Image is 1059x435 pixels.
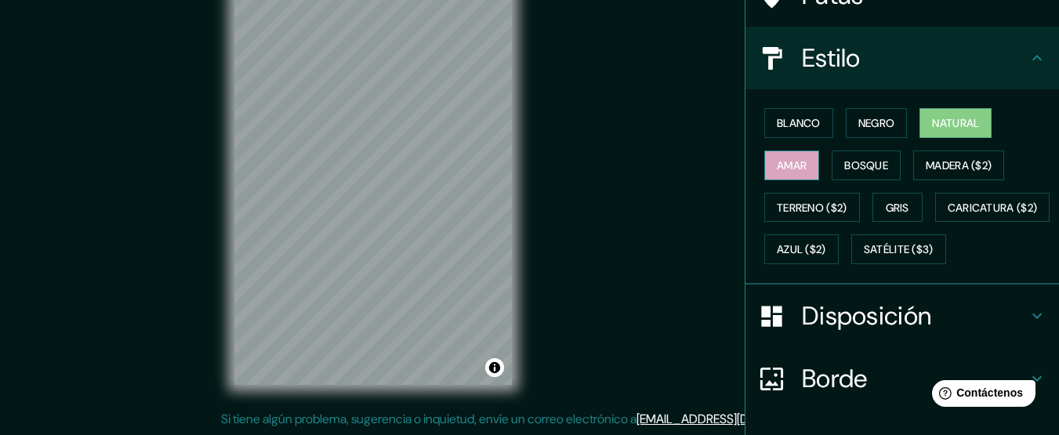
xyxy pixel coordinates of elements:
[221,411,636,427] font: Si tiene algún problema, sugerencia o inquietud, envíe un correo electrónico a
[777,243,826,257] font: Azul ($2)
[802,42,861,74] font: Estilo
[919,108,992,138] button: Natural
[802,299,931,332] font: Disposición
[636,411,830,427] a: [EMAIL_ADDRESS][DOMAIN_NAME]
[764,234,839,264] button: Azul ($2)
[932,116,979,130] font: Natural
[948,201,1038,215] font: Caricatura ($2)
[485,358,504,377] button: Activar o desactivar atribución
[864,243,934,257] font: Satélite ($3)
[764,108,833,138] button: Blanco
[844,158,888,172] font: Bosque
[846,108,908,138] button: Negro
[872,193,923,223] button: Gris
[886,201,909,215] font: Gris
[764,193,860,223] button: Terreno ($2)
[913,150,1004,180] button: Madera ($2)
[745,285,1059,347] div: Disposición
[919,374,1042,418] iframe: Lanzador de widgets de ayuda
[745,347,1059,410] div: Borde
[851,234,946,264] button: Satélite ($3)
[764,150,819,180] button: Amar
[832,150,901,180] button: Bosque
[745,27,1059,89] div: Estilo
[777,158,807,172] font: Amar
[858,116,895,130] font: Negro
[777,201,847,215] font: Terreno ($2)
[777,116,821,130] font: Blanco
[935,193,1050,223] button: Caricatura ($2)
[802,362,868,395] font: Borde
[926,158,992,172] font: Madera ($2)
